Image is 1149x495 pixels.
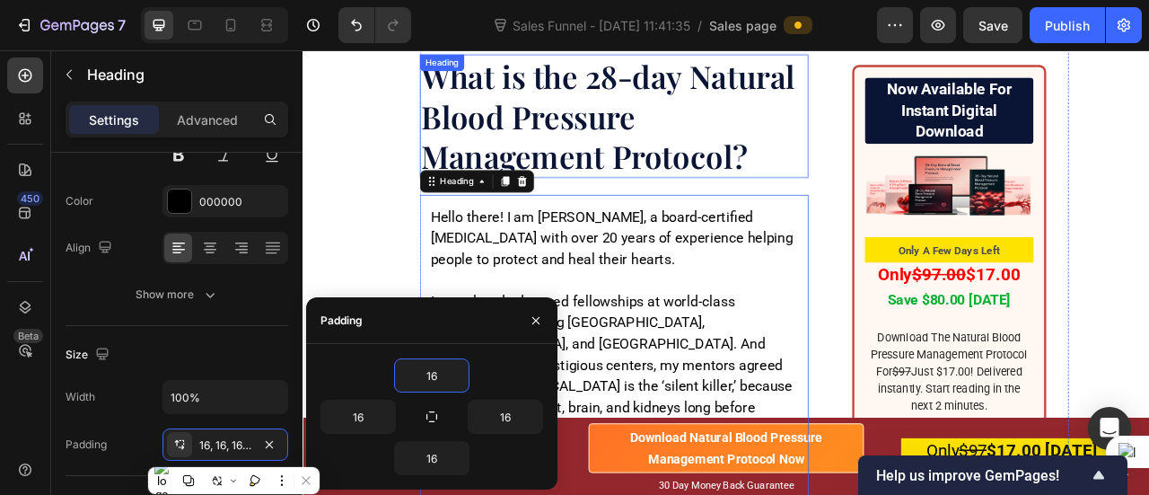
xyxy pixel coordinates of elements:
span: Help us improve GemPages! [876,467,1088,484]
input: Auto [321,401,395,433]
iframe: Design area [303,50,1149,495]
div: 450 [17,191,43,206]
div: 16, 16, 16, 16 [199,438,251,454]
div: 000000 [199,194,284,210]
p: Settings [89,110,139,129]
div: Size [66,343,113,367]
button: 7 [7,7,134,43]
input: Auto [395,442,469,474]
strong: Only A Few Days Left [758,246,886,262]
strong: $17.00 [843,272,912,297]
p: Advanced [177,110,238,129]
div: Color [66,193,93,209]
div: Show more [136,286,219,304]
span: Sales page [709,16,776,35]
button: Show more [66,278,288,311]
div: Heading [171,158,220,174]
button: Show survey - Help us improve GemPages! [876,464,1110,486]
div: Open Intercom Messenger [1088,407,1131,450]
p: 7 [118,14,126,36]
input: Auto [163,381,287,413]
input: Auto [395,359,469,392]
span: Download The Natural Blood Pressure Management Protocol For [722,357,921,417]
div: Padding [66,437,107,453]
input: Auto [469,401,542,433]
span: Just $17.00! Delivered instantly. Start reading in the next 2 minutes. [731,400,915,460]
span: Save [978,18,1008,33]
div: Padding [320,313,363,329]
button: Publish [1030,7,1105,43]
p: Heading [87,64,281,85]
div: Width [66,389,95,405]
strong: $97.00 [774,272,843,297]
strong: Only [731,272,774,297]
strong: Now Available For Instant Digital Download [742,38,901,114]
div: Beta [13,329,43,343]
div: Undo/Redo [338,7,411,43]
div: Align [66,236,116,261]
div: Publish [1045,16,1090,35]
s: $97 [750,400,774,417]
button: Save [963,7,1022,43]
strong: Save $80.00 [DATE] [743,305,900,327]
span: / [697,16,702,35]
span: Sales Funnel - [DATE] 11:41:35 [509,16,694,35]
img: gempages_583962632512340551-6031c09e-a037-4efd-8772-664a1d32dfaa.png [715,126,929,217]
